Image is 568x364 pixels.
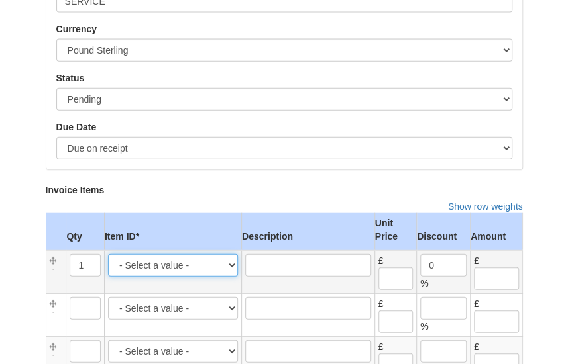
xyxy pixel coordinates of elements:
strong: BANK TRANSFER: [13,37,90,47]
div: £ [378,297,413,333]
label: Discount [417,230,457,243]
p: [GEOGRAPHIC_DATA] [STREET_ADDRESS] [GEOGRAPHIC_DATA] EC4A 2AB Phone: [PHONE_NUMBER] [EMAIL_ADDRES... [13,13,463,110]
label: Status [56,71,85,85]
div: £ [474,297,519,333]
div: £ [378,254,413,290]
label: Currency [56,23,97,36]
a: Drag to re-order [40,297,66,313]
a: Show row weights [448,201,523,212]
label: Invoice Items [46,183,105,197]
label: Due Date [56,120,97,134]
label: Amount [471,230,506,243]
p: please make your transfer to the following Barclays bank account: Recipient: Travel Visa Agency L... [13,36,463,118]
a: Drag to re-order [40,340,66,356]
div: % [420,254,467,290]
span: This field is required. [136,231,139,242]
label: Unit Price [375,216,413,243]
label: Qty [66,230,82,243]
div: £ [474,254,519,290]
div: % [420,297,467,333]
p: You can make your payment by bank transfer. [13,13,463,27]
a: Drag to re-order [40,254,66,270]
label: Item ID [105,230,139,243]
label: Description [242,230,293,243]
